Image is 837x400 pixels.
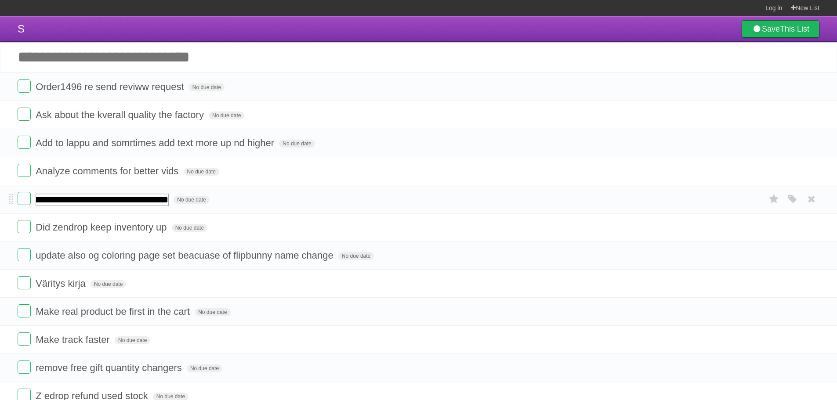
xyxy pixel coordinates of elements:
label: Done [18,248,31,261]
label: Star task [766,192,783,206]
span: No due date [184,168,219,176]
span: No due date [174,196,209,204]
span: S [18,23,25,35]
a: SaveThis List [742,20,819,38]
b: This List [780,25,809,33]
span: Make track faster [36,334,112,345]
label: Done [18,276,31,289]
label: Done [18,192,31,205]
span: Order1496 re send reviww request [36,81,186,92]
label: Done [18,332,31,346]
span: No due date [338,252,374,260]
span: No due date [91,280,126,288]
label: Done [18,304,31,317]
span: No due date [172,224,207,232]
span: No due date [115,336,150,344]
span: update also og coloring page set beacuase of flipbunny name change [36,250,336,261]
label: Done [18,220,31,233]
span: No due date [189,83,225,91]
span: Analyze comments for better vids [36,166,181,177]
span: No due date [279,140,315,148]
label: Done [18,360,31,374]
span: remove free gift quantity changers [36,362,184,373]
label: Done [18,108,31,121]
span: No due date [195,308,230,316]
span: Did zendrop keep inventory up [36,222,169,233]
label: Done [18,79,31,93]
label: Done [18,164,31,177]
label: Done [18,136,31,149]
span: Väritys kirja [36,278,88,289]
span: No due date [187,364,222,372]
span: No due date [209,112,244,119]
span: Add to lappu and somrtimes add text more up nd higher [36,137,276,148]
span: Ask about the kverall quality the factory [36,109,206,120]
span: Make real product be first in the cart [36,306,192,317]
